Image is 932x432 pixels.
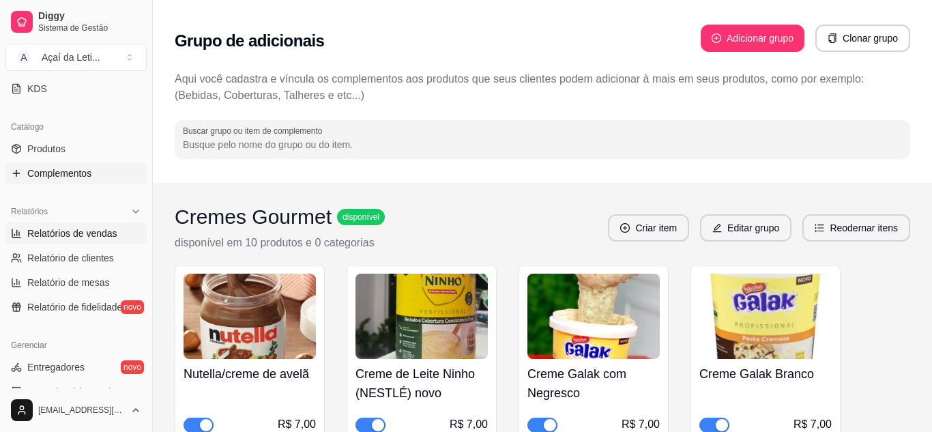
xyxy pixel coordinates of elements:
[699,274,832,359] img: product-image
[183,125,327,136] label: Buscar grupo ou item de complemento
[27,227,117,240] span: Relatórios de vendas
[27,167,91,180] span: Complementos
[17,51,31,64] span: A
[712,223,722,233] span: edit
[5,162,147,184] a: Complementos
[5,5,147,38] a: DiggySistema de Gestão
[175,205,332,229] h3: Cremes Gourmet
[527,364,660,403] h4: Creme Galak com Negresco
[5,116,147,138] div: Catálogo
[27,385,112,399] span: Nota Fiscal (NFC-e)
[184,274,316,359] img: product-image
[38,10,141,23] span: Diggy
[5,296,147,318] a: Relatório de fidelidadenovo
[5,334,147,356] div: Gerenciar
[828,33,837,43] span: copy
[27,251,114,265] span: Relatório de clientes
[340,212,382,222] span: disponível
[5,138,147,160] a: Produtos
[27,142,65,156] span: Produtos
[620,223,630,233] span: plus-circle
[5,78,147,100] a: KDS
[355,274,488,359] img: product-image
[5,222,147,244] a: Relatórios de vendas
[175,71,910,104] p: Aqui você cadastra e víncula os complementos aos produtos que seus clientes podem adicionar à mai...
[27,360,85,374] span: Entregadores
[5,356,147,378] a: Entregadoresnovo
[527,274,660,359] img: product-image
[355,364,488,403] h4: Creme de Leite Ninho (NESTLÉ) novo
[27,82,47,96] span: KDS
[5,394,147,427] button: [EMAIL_ADDRESS][DOMAIN_NAME]
[608,214,689,242] button: plus-circleCriar item
[184,364,316,384] h4: Nutella/creme de avelã
[175,30,324,52] h2: Grupo de adicionais
[712,33,721,43] span: plus-circle
[5,272,147,293] a: Relatório de mesas
[42,51,100,64] div: Açaí da Leti ...
[815,223,824,233] span: ordered-list
[38,23,141,33] span: Sistema de Gestão
[175,235,385,251] p: disponível em 10 produtos e 0 categorias
[5,381,147,403] a: Nota Fiscal (NFC-e)
[183,138,902,152] input: Buscar grupo ou item de complemento
[699,364,832,384] h4: Creme Galak Branco
[802,214,910,242] button: ordered-listReodernar itens
[11,206,48,217] span: Relatórios
[815,25,910,52] button: copyClonar grupo
[700,214,791,242] button: editEditar grupo
[38,405,125,416] span: [EMAIL_ADDRESS][DOMAIN_NAME]
[5,44,147,71] button: Select a team
[27,300,122,314] span: Relatório de fidelidade
[5,247,147,269] a: Relatório de clientes
[701,25,804,52] button: plus-circleAdicionar grupo
[27,276,110,289] span: Relatório de mesas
